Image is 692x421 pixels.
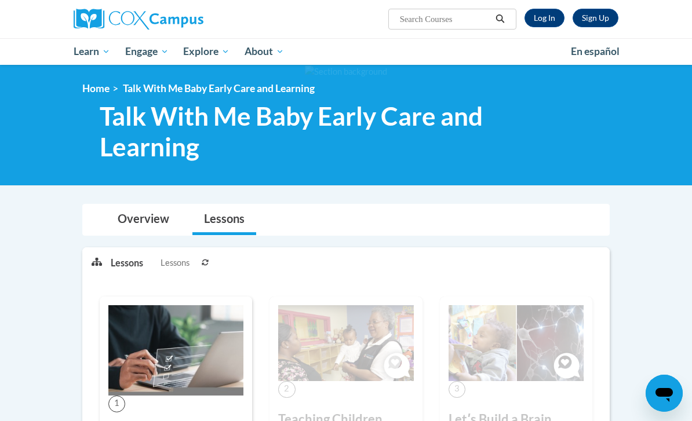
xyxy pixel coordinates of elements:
a: Learn [66,38,118,65]
span: Talk With Me Baby Early Care and Learning [100,101,491,162]
a: En español [563,39,627,64]
a: Cox Campus [74,9,243,30]
iframe: Button to launch messaging window [646,375,683,412]
span: 2 [278,381,295,398]
span: Lessons [161,257,190,269]
img: Course Image [108,305,243,396]
img: Section background [305,65,387,78]
img: Cox Campus [74,9,203,30]
div: Main menu [65,38,627,65]
span: 3 [449,381,465,398]
a: Overview [106,204,181,235]
a: Register [573,9,618,27]
span: Learn [74,45,110,58]
a: About [237,38,292,65]
span: 1 [108,396,125,412]
a: Lessons [192,204,256,235]
img: Course Image [449,305,584,381]
span: En español [571,45,620,57]
input: Search Courses [399,12,491,26]
span: Explore [183,45,230,58]
p: Lessons [111,257,143,269]
img: Course Image [278,305,413,381]
a: Engage [118,38,176,65]
button: Search [491,12,509,26]
a: Log In [525,9,564,27]
span: About [245,45,284,58]
span: Engage [125,45,169,58]
a: Home [82,82,110,94]
span: Talk With Me Baby Early Care and Learning [123,82,315,94]
a: Explore [176,38,237,65]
